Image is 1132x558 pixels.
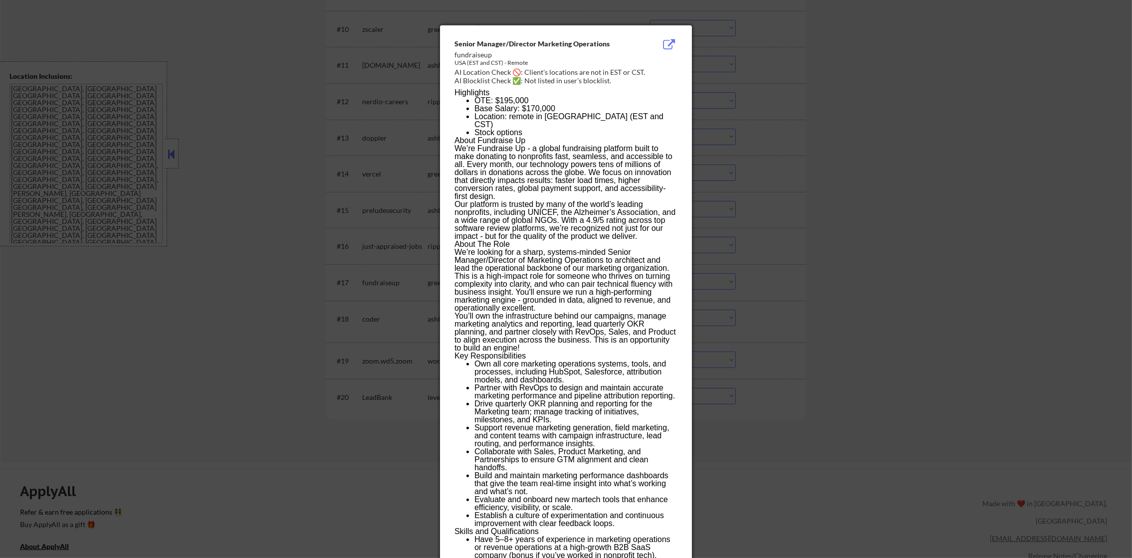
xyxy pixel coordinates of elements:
p: We’re looking for a sharp, systems-minded Senior Manager/Director of Marketing Operations to arch... [454,248,677,352]
span: Stock options [474,128,522,137]
li: Evaluate and onboard new martech tools that enhance efficiency, visibility, or scale. [474,496,677,512]
span: Skills and Qualifications [454,527,539,536]
span: We’re Fundraise Up - a global fundraising platform built to make donating to nonprofits fast, sea... [454,144,673,200]
span: Key Responsibilities [454,352,526,360]
div: AI Location Check 🚫: Client's locations are not in EST or CST. [454,67,681,77]
span: Highlights [454,88,489,97]
div: USA (EST and CST) - Remote [454,59,627,67]
span: About Fundraise Up [454,136,525,145]
span: Base Salary: $170,000 [474,104,555,113]
span: Our platform is trusted by many of the world’s leading nonprofits, including UNICEF, the Alzheime... [454,200,676,240]
li: Drive quarterly OKR planning and reporting for the Marketing team; manage tracking of initiatives... [474,400,677,424]
li: Partner with RevOps to design and maintain accurate marketing performance and pipeline attributio... [474,384,677,400]
div: fundraiseup [454,50,627,60]
span: About The Role [454,240,510,248]
div: Senior Manager/Director Marketing Operations [454,39,627,49]
li: Establish a culture of experimentation and continuous improvement with clear feedback loops. [474,512,677,528]
div: AI Blocklist Check ✅: Not listed in user's blocklist. [454,76,681,86]
li: Build and maintain marketing performance dashboards that give the team real-time insight into wha... [474,472,677,496]
li: Support revenue marketing generation, field marketing, and content teams with campaign infrastruc... [474,424,677,448]
li: Collaborate with Sales, Product Marketing, and Partnerships to ensure GTM alignment and clean han... [474,448,677,472]
span: Location: remote in [GEOGRAPHIC_DATA] (EST and CST) [474,112,664,129]
span: OTE: $195,000 [474,96,529,105]
li: Own all core marketing operations systems, tools, and processes, including HubSpot, Salesforce, a... [474,360,677,384]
